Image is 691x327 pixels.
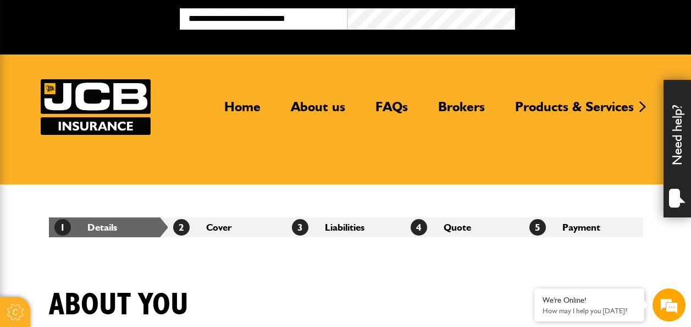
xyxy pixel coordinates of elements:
li: Cover [168,217,286,237]
span: 2 [173,219,190,236]
span: 4 [411,219,427,236]
h1: About you [49,287,189,324]
li: Liabilities [286,217,405,237]
a: Home [216,99,269,124]
a: Brokers [430,99,493,124]
li: Quote [405,217,524,237]
button: Broker Login [515,8,683,25]
div: We're Online! [543,296,636,305]
a: FAQs [367,99,416,124]
span: 3 [292,219,308,236]
a: About us [283,99,353,124]
li: Payment [524,217,643,237]
span: 5 [529,219,546,236]
a: Products & Services [507,99,642,124]
div: Need help? [664,80,691,217]
li: Details [49,217,168,237]
a: JCB Insurance Services [41,79,151,135]
p: How may I help you today? [543,307,636,315]
span: 1 [54,219,71,236]
img: JCB Insurance Services logo [41,79,151,135]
